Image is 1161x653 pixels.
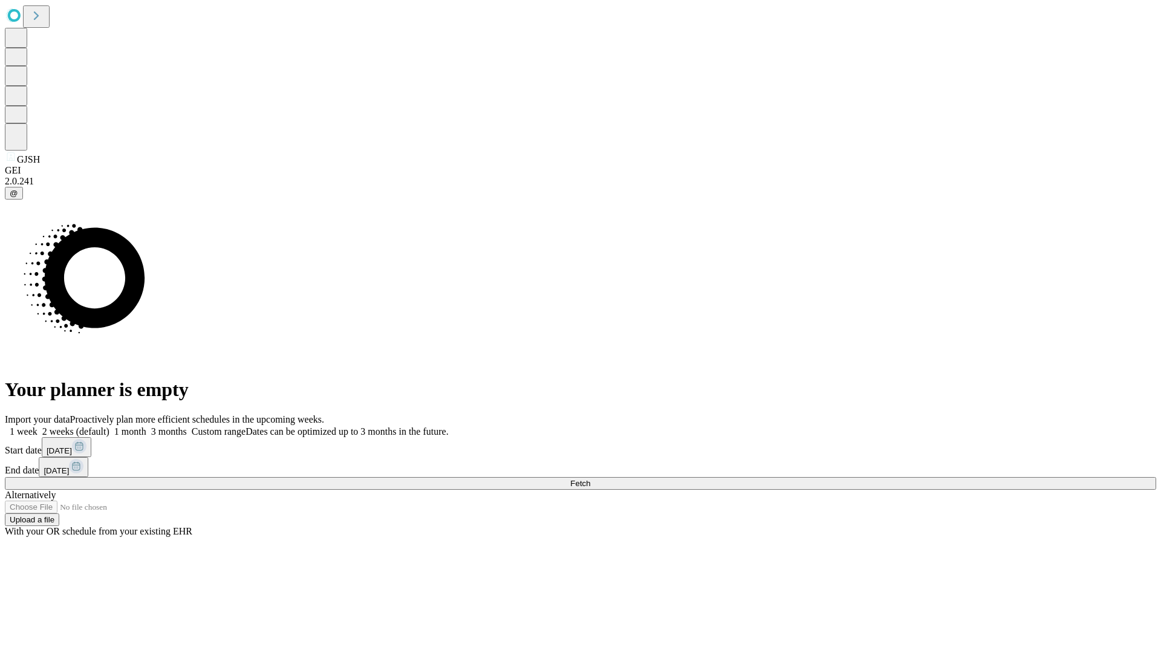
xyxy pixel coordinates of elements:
div: Start date [5,437,1156,457]
button: Fetch [5,477,1156,490]
span: GJSH [17,154,40,164]
div: GEI [5,165,1156,176]
span: Alternatively [5,490,56,500]
div: 2.0.241 [5,176,1156,187]
span: 1 week [10,426,37,437]
span: [DATE] [47,446,72,455]
div: End date [5,457,1156,477]
button: Upload a file [5,513,59,526]
span: [DATE] [44,466,69,475]
button: @ [5,187,23,200]
span: With your OR schedule from your existing EHR [5,526,192,536]
h1: Your planner is empty [5,378,1156,401]
span: Import your data [5,414,70,424]
span: Custom range [192,426,246,437]
button: [DATE] [42,437,91,457]
span: Dates can be optimized up to 3 months in the future. [246,426,448,437]
span: 3 months [151,426,187,437]
span: Proactively plan more efficient schedules in the upcoming weeks. [70,414,324,424]
span: 1 month [114,426,146,437]
span: Fetch [570,479,590,488]
span: @ [10,189,18,198]
button: [DATE] [39,457,88,477]
span: 2 weeks (default) [42,426,109,437]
